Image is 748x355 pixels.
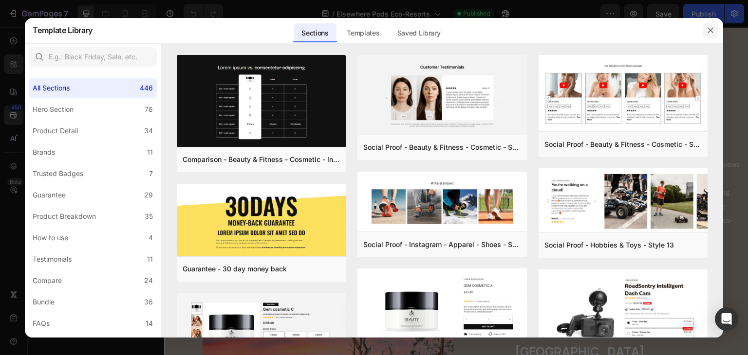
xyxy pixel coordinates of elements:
[178,258,184,264] button: Dot
[390,23,449,43] div: Saved Library
[350,242,449,268] a: BOOK NOW
[373,248,425,263] div: BOOK NOW
[33,189,66,201] div: Guarantee
[33,275,62,286] div: Compare
[147,253,153,265] div: 11
[177,55,346,149] img: c19.png
[339,23,387,43] div: Templates
[33,232,68,244] div: How to use
[144,125,153,137] div: 34
[145,104,153,115] div: 76
[357,55,526,137] img: sp16.png
[139,258,145,264] button: Dot
[544,239,674,251] div: Social Proof - Hobbies & Toys - Style 13
[177,184,346,258] img: g30.png
[149,258,155,264] button: Dot
[144,296,153,308] div: 36
[33,104,74,115] div: Hero Section
[183,154,340,165] div: Comparison - Beauty & Fitness - Cosmetic - Ingredients - Style 19
[33,253,72,265] div: Testimonials
[188,258,194,264] button: Dot
[33,211,96,222] div: Product Breakdown
[363,142,521,153] div: Social Proof - Beauty & Fitness - Cosmetic - Style 16
[351,158,576,228] p: Step outside to a beautiful deck, perfect for enjoying your morning coffee, entertaining friends,...
[29,47,157,67] input: E.g.: Black Friday, Sale, etc.
[33,296,55,308] div: Bundle
[294,23,336,43] div: Sections
[33,18,93,43] h2: Template Library
[144,189,153,201] div: 29
[183,263,287,275] div: Guarantee - 30 day money back
[159,258,165,264] button: Dot
[140,82,153,94] div: 446
[149,232,153,244] div: 4
[168,258,174,264] button: Dot
[302,113,318,129] button: Carousel Next Arrow
[145,211,153,222] div: 35
[144,275,153,286] div: 24
[149,168,153,179] div: 7
[363,239,521,250] div: Social Proof - Instagram - Apparel - Shoes - Style 30
[33,146,55,158] div: Brands
[539,55,708,134] img: sp8.png
[351,32,576,88] p: Discover the charm of our 6m Elsewhere Pod, nestled in the mountains of [GEOGRAPHIC_DATA], [GEOGR...
[539,168,708,234] img: sp13.png
[147,146,153,158] div: 11
[33,82,70,94] div: All Sections
[33,168,83,179] div: Trusted Badges
[351,88,576,158] p: Inside, you’ll find a thoughtfully designed kitchenette, a modern bathroom, and a cosy bedroom th...
[33,318,50,329] div: FAQs
[357,172,526,234] img: sp30.png
[715,307,738,331] div: Open Intercom Messenger
[146,318,153,329] div: 14
[33,125,78,137] div: Product Detail
[544,139,702,150] div: Social Proof - Beauty & Fitness - Cosmetic - Style 8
